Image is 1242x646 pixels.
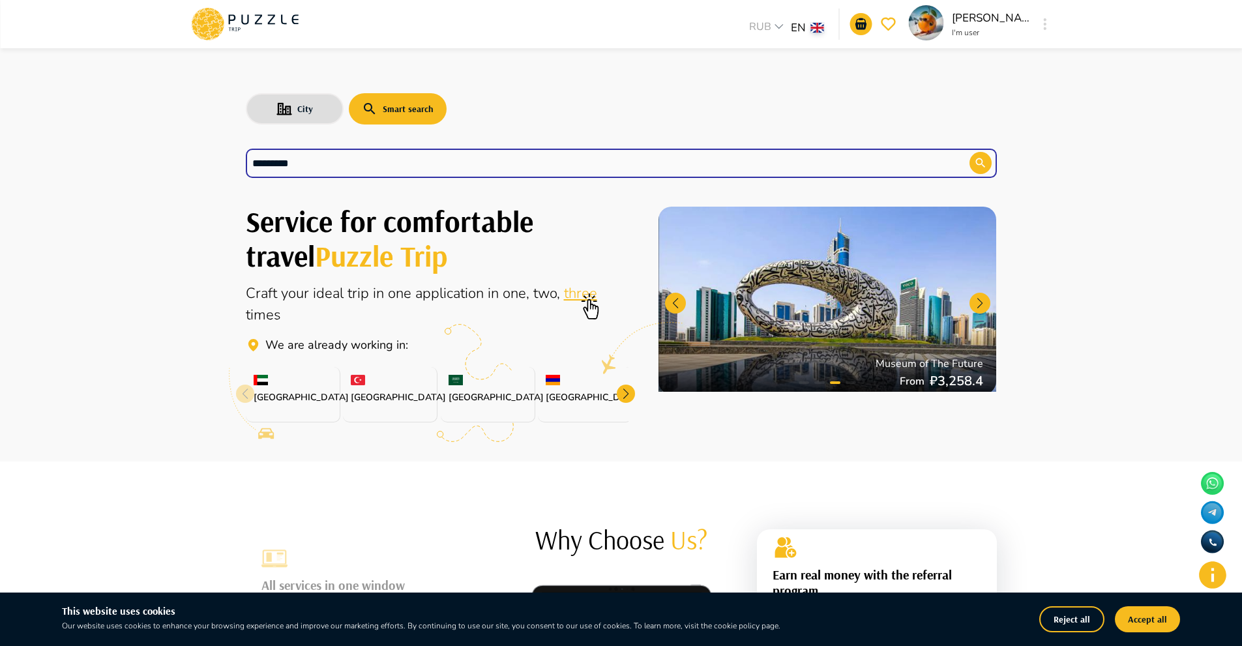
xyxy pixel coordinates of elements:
[281,284,313,303] span: your
[373,284,388,303] span: in
[745,19,791,38] div: RUB
[546,390,624,404] p: [GEOGRAPHIC_DATA]
[900,374,930,389] p: From
[347,284,373,303] span: trip
[246,204,629,272] h1: Create your perfect trip with Puzzle Trip.
[246,305,281,325] span: times
[315,237,448,274] span: Puzzle Trip
[62,603,844,620] h6: This website uses cookies
[351,390,429,404] p: [GEOGRAPHIC_DATA]
[811,23,824,33] img: lang
[246,283,629,326] div: Online aggregator of travel services to travel around the world.
[878,13,900,35] button: favorite
[388,284,415,303] span: one
[535,523,588,556] span: Why
[313,284,347,303] span: ideal
[876,356,983,372] p: Museum of The Future
[850,13,872,35] button: notifications
[791,20,806,37] p: EN
[909,5,944,40] img: profile_picture PuzzleTrip
[503,284,533,303] span: one,
[533,284,564,303] span: two,
[254,390,332,404] p: [GEOGRAPHIC_DATA]
[261,574,470,597] h3: All services in one window
[488,284,503,303] span: in
[938,372,983,391] p: 3,258.4
[952,10,1030,27] p: [PERSON_NAME]
[246,93,344,125] button: City
[773,563,981,602] h3: Earn real money with the referral program
[449,390,527,404] p: [GEOGRAPHIC_DATA]
[62,620,844,632] p: Our website uses cookies to enhance your browsing experience and improve our marketing efforts. B...
[564,284,597,303] span: three
[415,284,488,303] span: application
[930,372,938,391] p: ₽
[588,523,670,556] span: Choose
[670,523,707,556] span: Us?
[265,336,408,354] p: Travel Service Puzzle Trip
[952,27,1030,38] p: I'm user
[349,93,447,125] button: Smart search
[246,284,281,303] span: Craft
[1039,606,1104,632] button: Reject all
[1115,606,1180,632] button: Accept all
